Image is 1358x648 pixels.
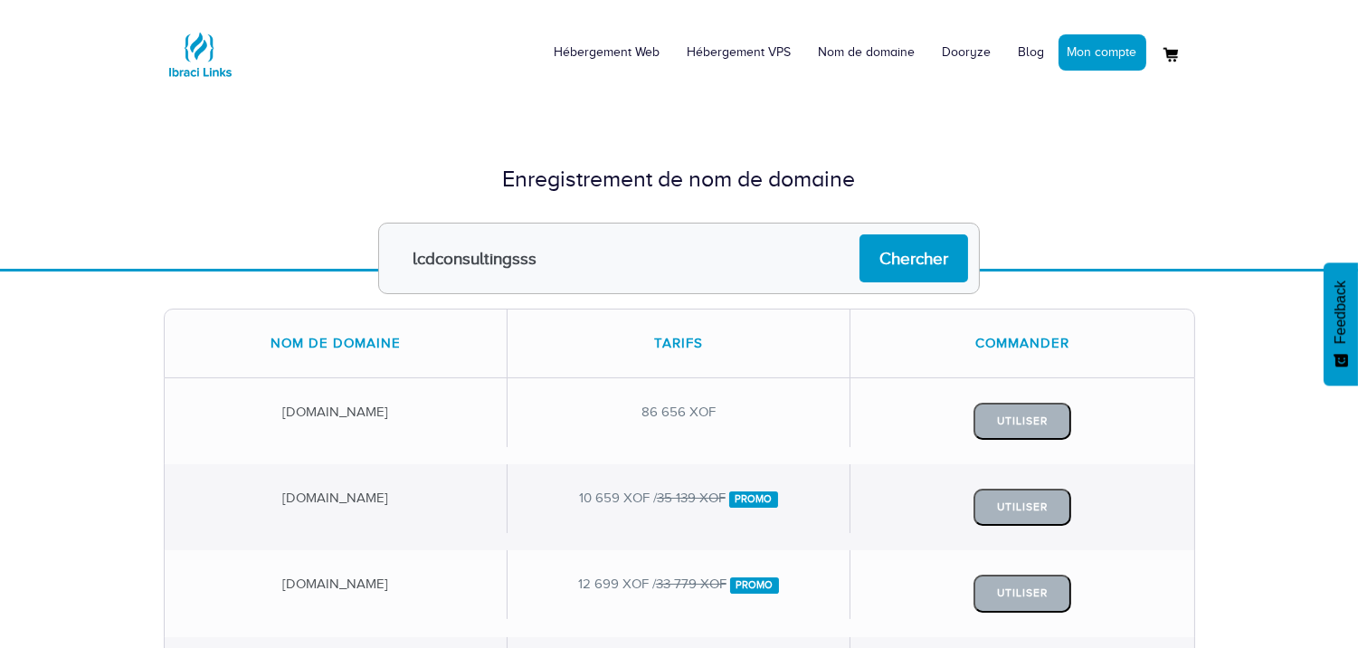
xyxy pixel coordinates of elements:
[656,577,726,591] del: 33 779 XOF
[508,550,850,618] div: 12 699 XOF /
[164,3,236,91] a: Logo Ibraci Links
[165,550,508,618] div: [DOMAIN_NAME]
[729,491,779,508] span: Promo
[1268,557,1336,626] iframe: Drift Widget Chat Controller
[164,163,1195,195] div: Enregistrement de nom de domaine
[508,310,850,377] div: Tarifs
[929,25,1005,80] a: Dooryze
[973,575,1071,612] button: Utiliser
[730,577,780,594] span: Promo
[508,464,850,532] div: 10 659 XOF /
[541,25,674,80] a: Hébergement Web
[165,464,508,532] div: [DOMAIN_NAME]
[674,25,805,80] a: Hébergement VPS
[1059,34,1146,71] a: Mon compte
[1333,281,1349,344] span: Feedback
[1005,25,1059,80] a: Blog
[657,491,726,505] del: 35 139 XOF
[973,489,1071,526] button: Utiliser
[165,310,508,377] div: Nom de domaine
[378,223,980,294] input: Ex : ibracilinks.com
[859,234,968,282] input: Chercher
[165,378,508,446] div: [DOMAIN_NAME]
[1324,262,1358,386] button: Feedback - Afficher l’enquête
[850,310,1193,377] div: Commander
[805,25,929,80] a: Nom de domaine
[164,18,236,91] img: Logo Ibraci Links
[973,403,1071,440] button: Utiliser
[508,378,850,446] div: 86 656 XOF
